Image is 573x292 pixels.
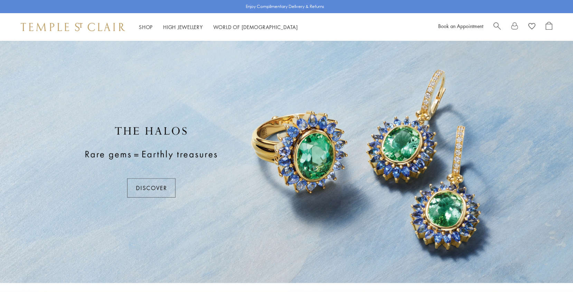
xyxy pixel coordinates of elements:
a: View Wishlist [528,22,535,32]
a: World of [DEMOGRAPHIC_DATA]World of [DEMOGRAPHIC_DATA] [213,24,298,30]
iframe: Gorgias live chat messenger [538,259,566,285]
nav: Main navigation [139,23,298,31]
p: Enjoy Complimentary Delivery & Returns [246,3,324,10]
a: High JewelleryHigh Jewellery [163,24,203,30]
a: Open Shopping Bag [546,22,552,32]
img: Temple St. Clair [21,23,125,31]
a: Search [494,22,501,32]
a: Book an Appointment [438,22,483,29]
a: ShopShop [139,24,153,30]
